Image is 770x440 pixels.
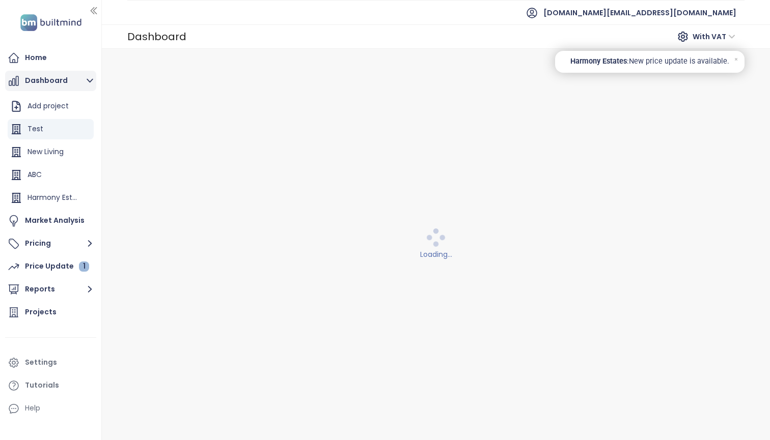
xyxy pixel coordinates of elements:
div: Market Analysis [25,214,85,227]
a: Market Analysis [5,211,96,231]
div: Projects [25,306,57,318]
img: logo [17,12,85,33]
button: Dashboard [5,71,96,91]
div: 1 [79,261,89,272]
div: Loading... [108,249,764,260]
div: ABC [8,165,94,185]
div: Harmony Estates [8,188,94,208]
div: New Living [8,142,94,162]
div: Harmony Estates [28,191,81,204]
a: Tutorials [5,375,96,396]
div: Help [25,402,40,415]
div: Price Update [25,260,89,273]
div: Add project [28,100,69,112]
a: Home [5,48,96,68]
span: With VAT [693,29,735,44]
button: Reports [5,279,96,300]
p: : New price update is available. [627,56,729,68]
button: Pricing [5,233,96,254]
div: Test [8,119,94,139]
div: Add project [8,96,94,116]
div: Home [25,51,47,64]
div: Tutorials [25,379,59,392]
a: Projects [5,302,96,322]
span: Harmony Estates [570,56,627,68]
div: ABC [28,168,42,181]
a: Price Update 1 [5,256,96,277]
a: Settings [5,353,96,373]
div: Dashboard [127,26,186,47]
div: Test [28,123,43,135]
span: [DOMAIN_NAME][EMAIL_ADDRESS][DOMAIN_NAME] [543,1,736,25]
div: Help [5,398,96,419]
a: Harmony Estates:New price update is available. [570,56,729,68]
div: Settings [25,356,57,369]
div: New Living [28,145,64,158]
